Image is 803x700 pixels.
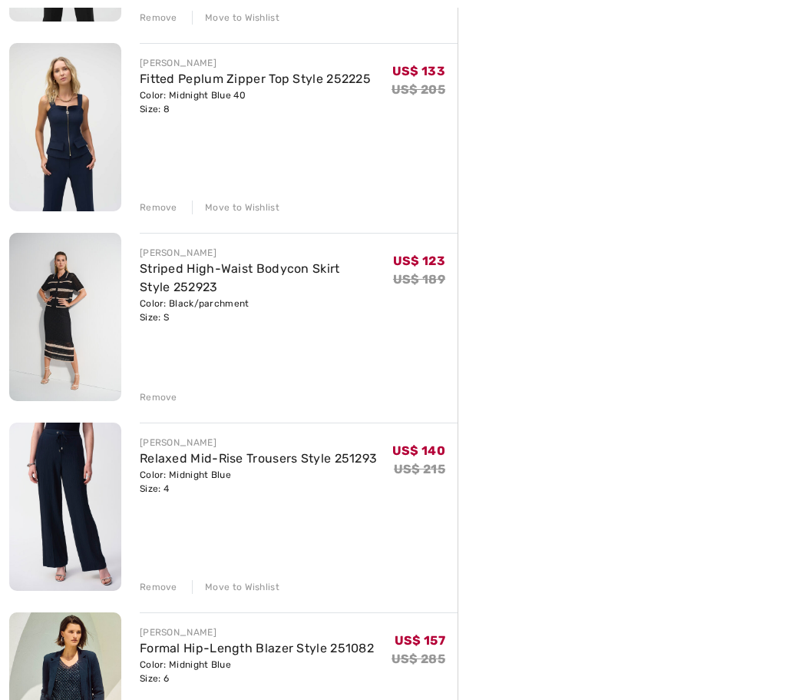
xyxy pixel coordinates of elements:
div: Move to Wishlist [192,11,279,25]
div: Remove [140,11,177,25]
a: Relaxed Mid-Rise Trousers Style 251293 [140,451,377,466]
div: Remove [140,580,177,594]
s: US$ 285 [392,652,445,666]
span: US$ 133 [392,64,445,78]
div: Color: Midnight Blue 40 Size: 8 [140,88,371,116]
img: Fitted Peplum Zipper Top Style 252225 [9,43,121,211]
a: Striped High-Waist Bodycon Skirt Style 252923 [140,261,340,294]
div: [PERSON_NAME] [140,56,371,70]
a: Formal Hip-Length Blazer Style 251082 [140,641,374,655]
img: Striped High-Waist Bodycon Skirt Style 252923 [9,233,121,401]
s: US$ 205 [392,82,445,97]
div: Remove [140,201,177,214]
span: US$ 123 [393,254,445,268]
div: Move to Wishlist [192,580,279,594]
img: Relaxed Mid-Rise Trousers Style 251293 [9,423,121,591]
div: [PERSON_NAME] [140,625,374,639]
div: Color: Midnight Blue Size: 6 [140,658,374,685]
s: US$ 215 [394,462,445,476]
div: [PERSON_NAME] [140,246,393,260]
s: US$ 189 [393,272,445,287]
a: Fitted Peplum Zipper Top Style 252225 [140,71,371,86]
div: Move to Wishlist [192,201,279,214]
div: Color: Midnight Blue Size: 4 [140,468,377,496]
span: US$ 140 [392,443,445,458]
div: Remove [140,390,177,404]
div: Color: Black/parchment Size: S [140,297,393,324]
div: [PERSON_NAME] [140,436,377,450]
span: US$ 157 [395,633,445,648]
